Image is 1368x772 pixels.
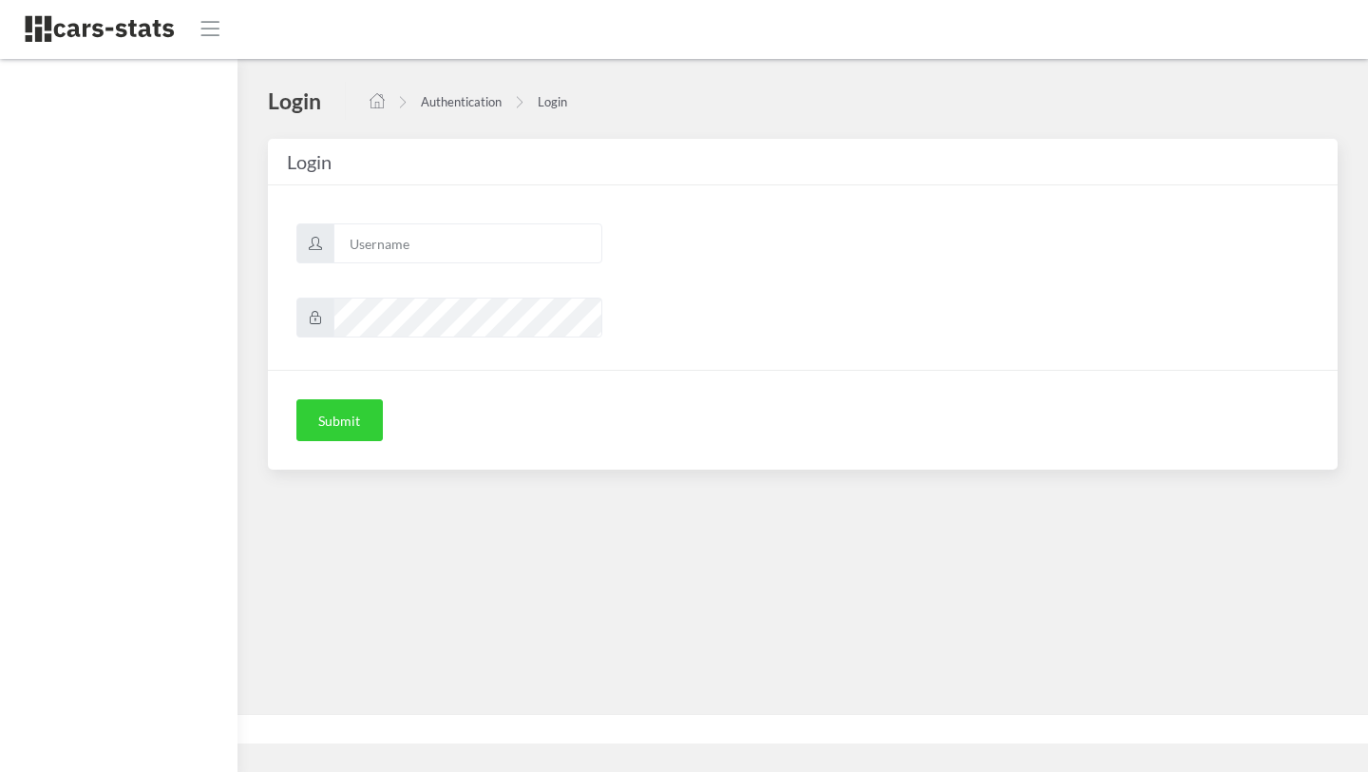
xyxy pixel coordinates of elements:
input: Username [333,223,602,263]
span: Login [287,150,332,173]
h4: Login [268,87,321,115]
img: navbar brand [24,14,176,44]
a: Login [538,94,567,109]
button: Submit [296,399,383,441]
a: Authentication [421,94,502,109]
